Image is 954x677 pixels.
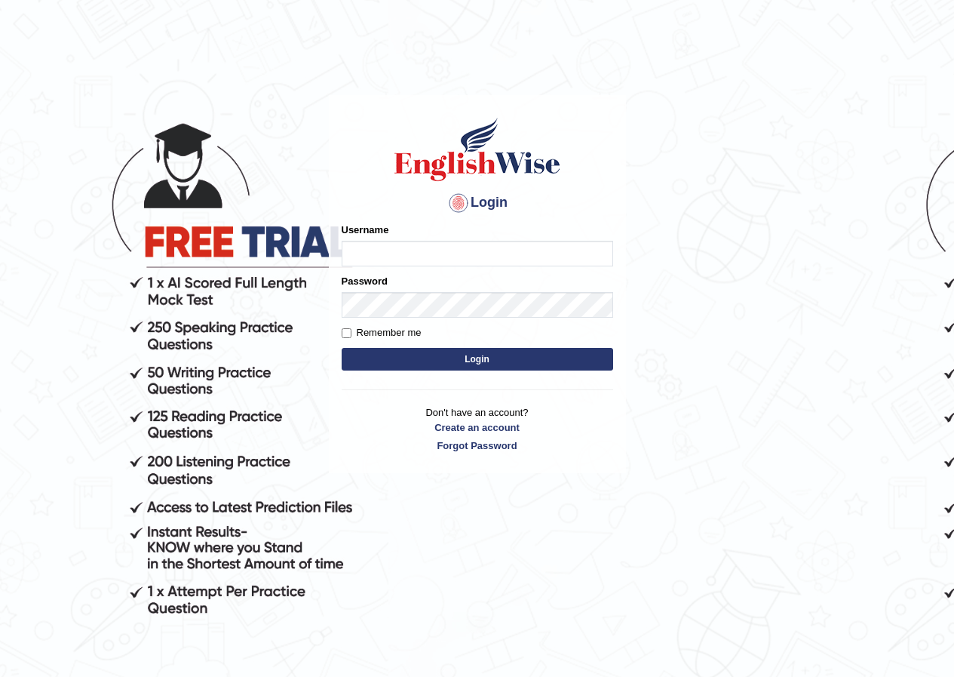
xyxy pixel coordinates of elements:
[342,328,351,338] input: Remember me
[342,420,613,435] a: Create an account
[391,115,563,183] img: Logo of English Wise sign in for intelligent practice with AI
[342,325,422,340] label: Remember me
[342,274,388,288] label: Password
[342,405,613,452] p: Don't have an account?
[342,348,613,371] button: Login
[342,439,613,453] a: Forgot Password
[342,223,389,237] label: Username
[342,191,613,215] h4: Login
